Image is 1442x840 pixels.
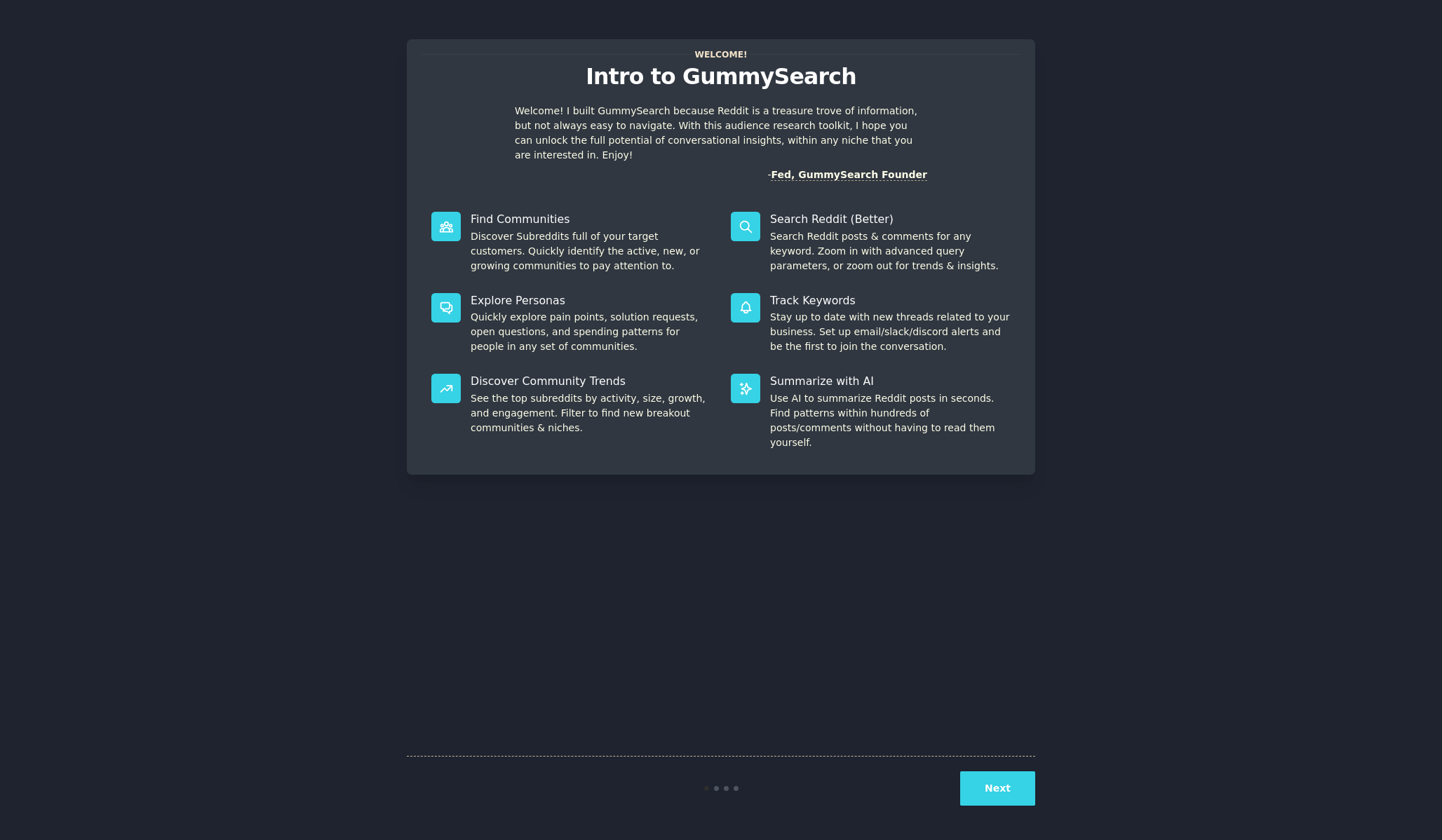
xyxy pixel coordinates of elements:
[471,391,711,435] dd: See the top subreddits by activity, size, growth, and engagement. Filter to find new breakout com...
[960,771,1035,806] button: Next
[770,391,1011,450] dd: Use AI to summarize Reddit posts in seconds. Find patterns within hundreds of posts/comments with...
[515,104,927,163] p: Welcome! I built GummySearch because Reddit is a treasure trove of information, but not always ea...
[692,47,750,62] span: Welcome!
[771,169,927,181] a: Fed, GummySearch Founder
[471,310,711,354] dd: Quickly explore pain points, solution requests, open questions, and spending patterns for people ...
[471,229,711,273] dd: Discover Subreddits full of your target customers. Quickly identify the active, new, or growing c...
[770,310,1011,354] dd: Stay up to date with new threads related to your business. Set up email/slack/discord alerts and ...
[767,168,927,182] div: -
[422,65,1020,89] p: Intro to GummySearch
[471,374,711,388] p: Discover Community Trends
[770,212,1011,226] p: Search Reddit (Better)
[770,229,1011,273] dd: Search Reddit posts & comments for any keyword. Zoom in with advanced query parameters, or zoom o...
[471,293,711,308] p: Explore Personas
[770,374,1011,388] p: Summarize with AI
[770,293,1011,308] p: Track Keywords
[471,212,711,226] p: Find Communities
